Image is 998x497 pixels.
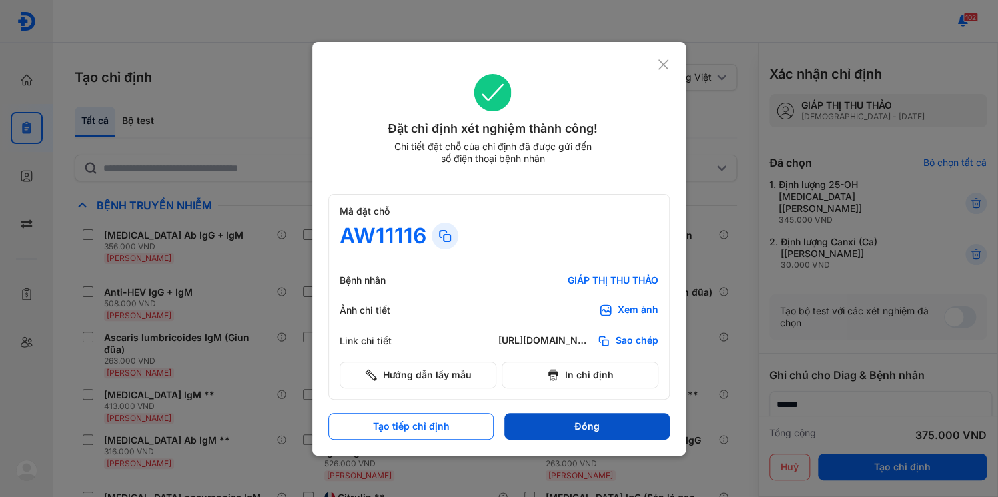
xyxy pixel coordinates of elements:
[618,304,658,317] div: Xem ảnh
[328,413,494,440] button: Tạo tiếp chỉ định
[340,304,420,316] div: Ảnh chi tiết
[340,205,658,217] div: Mã đặt chỗ
[340,223,426,249] div: AW11116
[504,413,670,440] button: Đóng
[616,334,658,348] span: Sao chép
[498,334,592,348] div: [URL][DOMAIN_NAME]
[498,274,658,286] div: GIÁP THỊ THU THẢO
[502,362,658,388] button: In chỉ định
[388,141,597,165] div: Chi tiết đặt chỗ của chỉ định đã được gửi đến số điện thoại bệnh nhân
[328,119,657,138] div: Đặt chỉ định xét nghiệm thành công!
[340,335,420,347] div: Link chi tiết
[340,362,496,388] button: Hướng dẫn lấy mẫu
[340,274,420,286] div: Bệnh nhân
